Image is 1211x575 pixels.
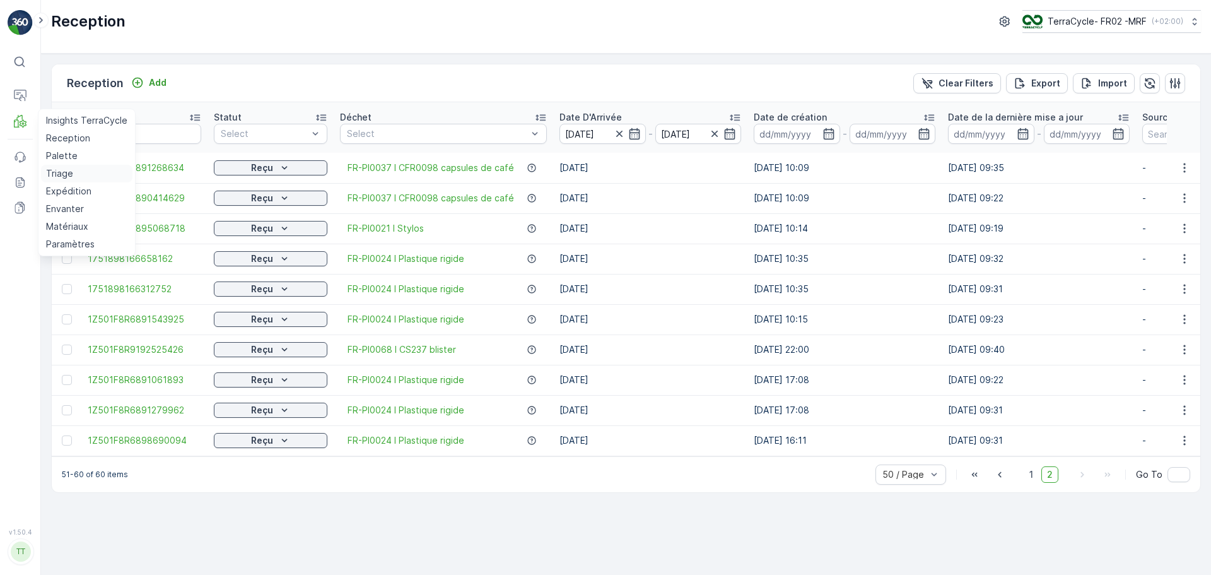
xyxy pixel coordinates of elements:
p: Source [1142,111,1173,124]
td: [DATE] [553,244,747,274]
td: [DATE] 10:09 [747,153,942,183]
span: 2 [1041,466,1058,483]
td: [DATE] [553,335,747,365]
td: [DATE] [553,425,747,456]
td: [DATE] 17:08 [747,365,942,395]
p: Reçu [251,404,273,417]
p: - [1037,126,1041,141]
a: 1Z501F8R6891279962 [88,404,201,417]
td: [DATE] [553,153,747,183]
td: [DATE] 10:09 [747,183,942,213]
div: Toggle Row Selected [62,345,72,355]
p: ( +02:00 ) [1152,16,1183,27]
div: Toggle Row Selected [62,405,72,415]
p: 51-60 of 60 items [62,470,128,480]
a: FR-PI0024 I Plastique rigide [348,283,464,295]
a: 1Z501F8R6891543925 [88,313,201,326]
div: Toggle Row Selected [62,375,72,385]
p: Reçu [251,162,273,174]
td: [DATE] 09:40 [942,335,1136,365]
div: Toggle Row Selected [62,284,72,294]
button: TerraCycle- FR02 -MRF(+02:00) [1022,10,1201,33]
img: logo [8,10,33,35]
button: Reçu [214,160,327,175]
input: dd/mm/yyyy [850,124,936,144]
div: TT [11,542,31,562]
td: [DATE] [553,395,747,425]
button: Export [1006,73,1068,93]
a: 1Z501F8R6895068718 [88,222,201,235]
td: [DATE] 09:22 [942,183,1136,213]
a: FR-PI0037 I CFR0098 capsules de café [348,192,514,205]
td: [DATE] [553,365,747,395]
p: Export [1031,77,1060,90]
a: 1Z501F8R6891268634 [88,162,201,174]
a: 1751898166658162 [88,252,201,265]
span: 1751898166312752 [88,283,201,295]
p: Déchet [340,111,371,124]
button: Reçu [214,221,327,236]
td: [DATE] 22:00 [747,335,942,365]
a: 1Z501F8R6890414629 [88,192,201,205]
button: Clear Filters [913,73,1001,93]
td: [DATE] 09:35 [942,153,1136,183]
p: Reception [67,74,124,92]
td: [DATE] [553,274,747,304]
td: [DATE] 09:22 [942,365,1136,395]
p: Reçu [251,283,273,295]
div: Toggle Row Selected [62,314,72,324]
button: Reçu [214,191,327,206]
div: Toggle Row Selected [62,254,72,264]
td: [DATE] 16:11 [747,425,942,456]
span: FR-PI0021 I Stylos [348,222,424,235]
p: Statut [214,111,242,124]
p: Add [149,76,167,89]
span: v 1.50.4 [8,528,33,536]
td: [DATE] 10:14 [747,213,942,244]
td: [DATE] 09:32 [942,244,1136,274]
a: FR-PI0024 I Plastique rigide [348,313,464,326]
p: Select [221,127,308,140]
button: Reçu [214,342,327,357]
td: [DATE] 09:23 [942,304,1136,335]
td: [DATE] [553,183,747,213]
a: FR-PI0037 I CFR0098 capsules de café [348,162,514,174]
div: Toggle Row Selected [62,436,72,446]
p: Date de la dernière mise a jour [948,111,1083,124]
p: Clear Filters [939,77,993,90]
button: Reçu [214,312,327,327]
p: - [843,126,847,141]
a: FR-PI0068 I CS237 blister [348,343,456,356]
p: TerraCycle- FR02 -MRF [1048,15,1147,28]
input: dd/mm/yyyy [948,124,1034,144]
button: Reçu [214,372,327,388]
p: Reçu [251,313,273,326]
span: 1 [1024,466,1039,483]
p: Select [347,127,527,140]
img: terracycle.png [1022,15,1043,28]
p: Reçu [251,252,273,265]
span: FR-PI0024 I Plastique rigide [348,404,464,417]
a: FR-PI0024 I Plastique rigide [348,374,464,386]
a: 1Z501F8R6891061893 [88,374,201,386]
td: [DATE] [553,213,747,244]
a: 1Z501F8R6898690094 [88,434,201,447]
a: FR-PI0024 I Plastique rigide [348,434,464,447]
input: dd/mm/yyyy [1044,124,1130,144]
span: FR-PI0024 I Plastique rigide [348,252,464,265]
p: - [648,126,653,141]
td: [DATE] 09:31 [942,395,1136,425]
td: [DATE] [553,304,747,335]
